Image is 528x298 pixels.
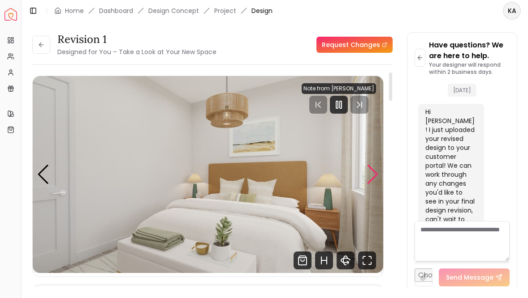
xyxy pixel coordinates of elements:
div: Hi [PERSON_NAME]! I just uploaded your revised design to your customer portal! We can work throug... [425,107,475,242]
span: Design [251,6,273,15]
button: KA [503,2,521,20]
img: Spacejoy Logo [4,8,17,21]
div: 2 / 6 [33,76,383,273]
span: [DATE] [448,84,476,97]
svg: 360 View [337,251,355,269]
img: Design Render 2 [33,76,383,273]
div: Previous slide [37,165,49,184]
p: Your designer will respond within 2 business days. [429,61,510,76]
small: Designed for You – Take a Look at Your New Space [57,47,216,56]
svg: Fullscreen [358,251,376,269]
p: Have questions? We are here to help. [429,40,510,61]
div: Carousel [33,76,383,273]
svg: Pause [333,99,344,110]
a: Dashboard [99,6,133,15]
span: KA [504,3,520,19]
svg: Hotspots Toggle [315,251,333,269]
div: Note from [PERSON_NAME] [302,83,376,94]
nav: breadcrumb [54,6,273,15]
a: Home [65,6,84,15]
div: Next slide [367,165,379,184]
a: Spacejoy [4,8,17,21]
svg: Shop Products from this design [294,251,312,269]
a: Project [214,6,236,15]
h3: Revision 1 [57,32,216,47]
li: Design Concept [148,6,199,15]
a: Request Changes [316,37,393,53]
